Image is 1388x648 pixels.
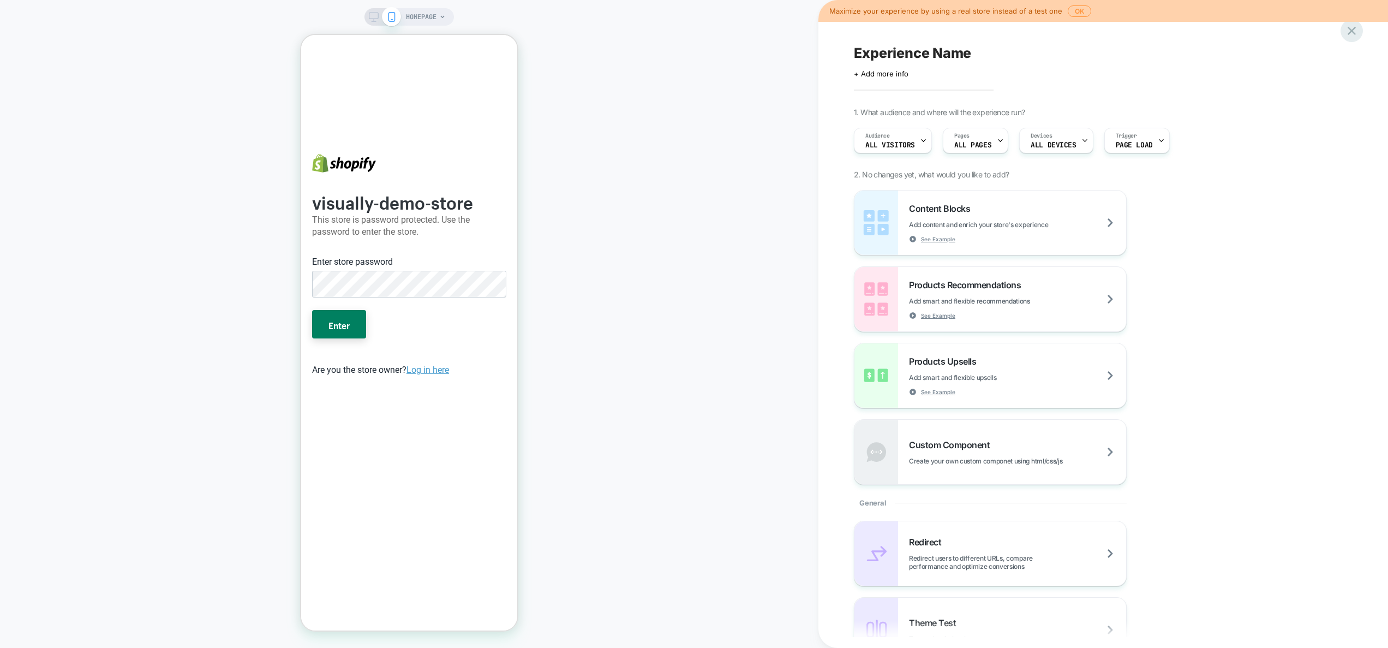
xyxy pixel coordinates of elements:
span: Test and optimize themes [909,635,1038,643]
span: All Visitors [865,141,915,149]
span: See Example [921,388,955,396]
span: Redirect [909,537,947,548]
button: Enter [11,275,65,304]
label: Enter store password [11,221,92,234]
span: Products Upsells [909,356,982,367]
b: visually-demo-store [11,152,172,179]
div: General [854,485,1127,521]
a: Log in here [105,330,148,340]
span: ALL DEVICES [1031,141,1076,149]
span: See Example [921,235,955,243]
span: Theme Test [909,617,961,628]
span: Experience Name [854,45,971,61]
span: 2. No changes yet, what would you like to add? [854,170,1009,179]
span: ALL PAGES [954,141,991,149]
span: Content Blocks [909,203,976,214]
span: Redirect users to different URLs, compare performance and optimize conversions [909,554,1126,570]
span: Products Recommendations [909,280,1026,290]
span: Devices [1031,132,1052,140]
span: Add smart and flexible recommendations [909,297,1085,305]
button: OK [1068,5,1091,17]
span: Pages [954,132,970,140]
span: Trigger [1116,132,1137,140]
span: Create your own custom componet using html/css/js [909,457,1117,465]
span: Add content and enrich your store's experience [909,221,1103,229]
span: Add smart and flexible upsells [909,373,1051,382]
span: 1. What audience and where will the experience run? [854,108,1025,117]
p: This store is password protected. Use the password to enter the store. [11,179,205,203]
span: Are you the store owner? [11,330,148,340]
span: HOMEPAGE [406,8,436,26]
span: See Example [921,312,955,319]
span: Audience [865,132,890,140]
span: + Add more info [854,69,908,78]
span: Page Load [1116,141,1153,149]
span: Custom Component [909,439,995,450]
